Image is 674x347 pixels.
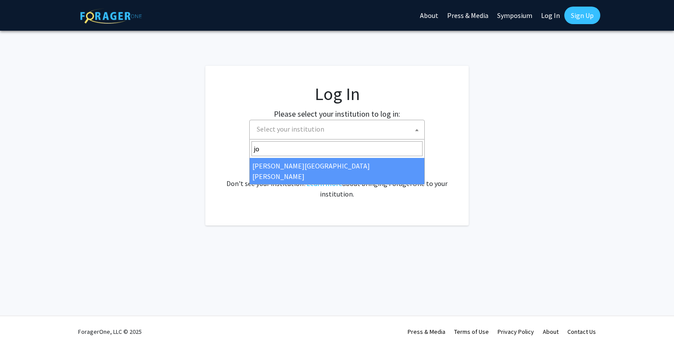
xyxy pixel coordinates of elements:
[223,157,451,199] div: No account? . Don't see your institution? about bringing ForagerOne to your institution.
[7,308,37,340] iframe: Chat
[564,7,600,24] a: Sign Up
[251,141,423,156] input: Search
[223,83,451,104] h1: Log In
[543,328,559,336] a: About
[454,328,489,336] a: Terms of Use
[253,120,424,138] span: Select your institution
[80,8,142,24] img: ForagerOne Logo
[250,158,424,184] li: [PERSON_NAME][GEOGRAPHIC_DATA][PERSON_NAME]
[274,108,400,120] label: Please select your institution to log in:
[498,328,534,336] a: Privacy Policy
[249,120,425,140] span: Select your institution
[408,328,445,336] a: Press & Media
[257,125,324,133] span: Select your institution
[567,328,596,336] a: Contact Us
[78,316,142,347] div: ForagerOne, LLC © 2025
